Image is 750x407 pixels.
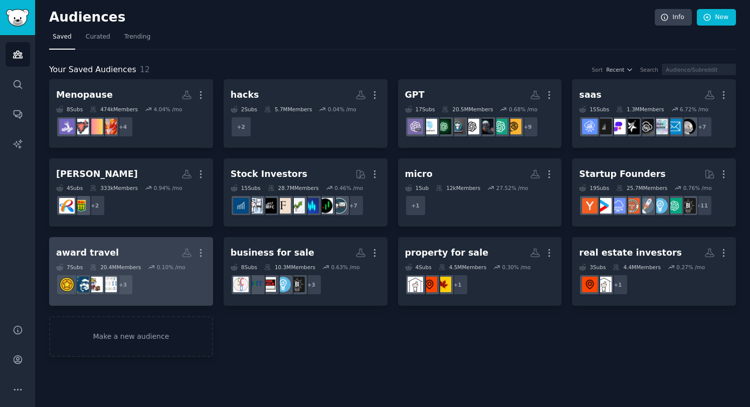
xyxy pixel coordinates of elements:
div: Startup Founders [579,168,665,180]
img: indiehackers [652,119,668,134]
span: 12 [140,65,150,74]
a: real estate investors3Subs4.4MMembers0.27% /mo+1RealEstateCommercialRealEstate [572,237,736,306]
img: Entrepreneur [652,198,668,214]
div: 20.4M Members [90,264,141,271]
img: CommercialRealEstate [422,277,437,292]
div: 15 Sub s [579,106,609,113]
div: Search [640,66,658,73]
div: 4.4M Members [613,264,660,271]
span: Curated [86,33,110,42]
div: [PERSON_NAME] [56,168,138,180]
img: finance [275,198,291,214]
img: SmallBusinessCanada [233,277,249,292]
div: + 1 [405,195,426,216]
div: + 3 [112,274,133,295]
div: 8 Sub s [231,264,257,271]
input: Audience/Subreddit [662,64,736,75]
div: saas [579,89,601,101]
button: Recent [606,66,633,73]
div: business for sale [231,247,314,259]
div: 17 Sub s [405,106,435,113]
img: ycombinator [582,198,598,214]
div: 0.30 % /mo [502,264,531,271]
a: hacks2Subs5.7MMembers0.04% /mo+2 [224,79,388,148]
img: BootstrappedSaaS [680,119,696,134]
div: 20.5M Members [442,106,493,113]
img: Business_Ideas [289,277,305,292]
div: 0.68 % /mo [509,106,537,113]
span: Trending [124,33,150,42]
div: 333k Members [90,184,138,191]
div: + 2 [84,195,105,216]
div: 474k Members [90,106,138,113]
img: pointstravel [59,277,75,292]
a: Stock Investors15Subs28.7MMembers0.46% /mo+7stocksDaytradingStockMarketinvestingfinanceFinancialC... [224,158,388,227]
img: HormoneFreeMenopause [101,119,117,134]
a: Info [655,9,692,26]
a: business for sale8Subs10.3MMembers0.63% /mo+3Business_IdeasEntrepreneurBusinessesforsaleUSASellMy... [224,237,388,306]
img: ChatGPT [666,198,682,214]
div: 4.5M Members [439,264,486,271]
div: 1.3M Members [616,106,664,113]
img: SaaS_Email_Marketing [666,119,682,134]
div: micro [405,168,433,180]
div: 8 Sub s [56,106,83,113]
div: + 4 [112,116,133,137]
a: GPT17Subs20.5MMembers0.68% /mo+9PromptDesignchatgpt_promptDesignsingularityGPTStorebizhackersChat... [398,79,562,148]
div: + 7 [691,116,712,137]
span: Your Saved Audiences [49,64,136,76]
div: GPT [405,89,425,101]
a: property for sale4Subs4.5MMembers0.30% /mo+1RealEstateCanadaCommercialRealEstateRealEstate [398,237,562,306]
img: Perimenopause [73,119,89,134]
a: Make a new audience [49,316,213,357]
div: 4 Sub s [405,264,432,271]
div: property for sale [405,247,489,259]
div: 0.76 % /mo [683,184,712,191]
div: 4.04 % /mo [153,106,182,113]
div: Menopause [56,89,113,101]
img: GPTStore [464,119,479,134]
div: 4 Sub s [56,184,83,191]
div: 0.04 % /mo [328,106,356,113]
div: 0.10 % /mo [157,264,185,271]
a: Startup Founders19Subs25.7MMembers0.76% /mo+11Business_IdeasChatGPTEntrepreneurstartupsEntreprene... [572,158,736,227]
img: regina [59,198,75,214]
img: BusinessesforsaleUSA [261,277,277,292]
img: startups [638,198,654,214]
div: 5.7M Members [264,106,312,113]
div: 6.72 % /mo [680,106,708,113]
div: 25.7M Members [616,184,667,191]
img: SellMyBusiness [247,277,263,292]
div: 0.46 % /mo [334,184,363,191]
div: 0.63 % /mo [331,264,360,271]
img: SaaSSales [582,119,598,134]
img: Menopause [59,119,75,134]
div: + 9 [517,116,538,137]
img: ChatGPTPro [408,119,423,134]
h2: Audiences [49,10,655,26]
span: Saved [53,33,72,42]
div: 1 Sub [405,184,429,191]
img: awardtravel [101,277,117,292]
a: New [697,9,736,26]
img: AlaskaAirlines [73,277,89,292]
div: 27.52 % /mo [496,184,528,191]
div: 12k Members [436,184,480,191]
div: 2 Sub s [231,106,257,113]
img: NoCodeSaaS [638,119,654,134]
img: startup [596,198,612,214]
img: singularity [478,119,493,134]
img: bizhackers [450,119,465,134]
div: + 7 [343,195,364,216]
a: award travel7Subs20.4MMembers0.10% /mo+3awardtraveltravelAlaskaAirlinespointstravel [49,237,213,306]
img: Daytrading [317,198,333,214]
div: Sort [592,66,603,73]
div: 10.3M Members [264,264,315,271]
img: travel [87,277,103,292]
img: SaaSMarketing [624,119,640,134]
img: seo_saas [596,119,612,134]
div: award travel [56,247,119,259]
img: saskatchewan [73,198,89,214]
div: + 2 [231,116,252,137]
img: StockMarket [303,198,319,214]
